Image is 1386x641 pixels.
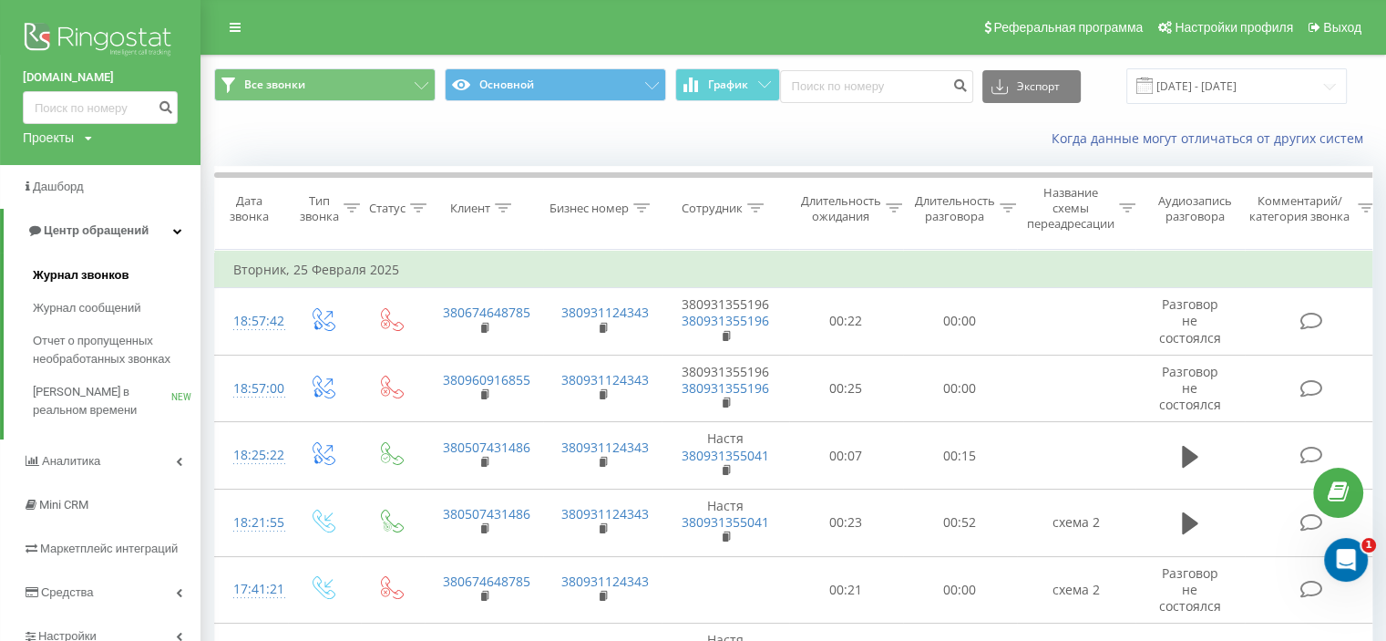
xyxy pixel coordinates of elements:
button: Все звонки [214,68,436,101]
a: 380931124343 [561,505,649,522]
div: Длительность ожидания [801,193,881,224]
span: 1 [1361,538,1376,553]
a: 380931124343 [561,304,649,321]
div: 18:25:22 [233,438,270,473]
td: Настя [662,489,789,556]
td: 380931355196 [662,288,789,356]
iframe: Intercom live chat [1324,538,1368,582]
div: Проекты [23,129,74,147]
button: Экспорт [982,70,1081,103]
div: Статус [369,201,406,216]
input: Поиск по номеру [780,70,973,103]
a: Центр обращений [4,209,200,253]
button: График [675,68,780,101]
span: Маркетплейс интеграций [40,542,178,555]
div: 18:21:55 [233,505,270,541]
td: 00:22 [789,288,903,356]
a: 380507431486 [443,505,530,522]
td: схема 2 [1017,489,1135,556]
a: 380931124343 [561,439,649,456]
td: 00:00 [903,288,1017,356]
div: 18:57:42 [233,304,270,339]
div: Аудиозапись разговора [1151,193,1239,224]
span: Центр обращений [44,223,149,237]
span: [PERSON_NAME] в реальном времени [33,383,171,419]
div: Клиент [450,201,490,216]
a: 380931355041 [682,447,769,464]
td: Вторник, 25 Февраля 2025 [215,252,1381,288]
span: Разговор не состоялся [1159,295,1221,346]
span: Дашборд [33,180,84,193]
a: 380931124343 [561,371,649,388]
td: 00:00 [903,355,1017,422]
div: Длительность разговора [915,193,995,224]
a: Журнал звонков [33,259,200,292]
a: Отчет о пропущенных необработанных звонках [33,325,200,376]
a: [DOMAIN_NAME] [23,68,178,87]
span: Журнал звонков [33,266,128,284]
span: Разговор не состоялся [1159,363,1221,413]
span: Журнал сообщений [33,299,140,317]
td: схема 2 [1017,556,1135,624]
a: 380674648785 [443,573,530,590]
div: 18:57:00 [233,371,270,407]
a: 380674648785 [443,304,530,321]
span: Отчет о пропущенных необработанных звонках [33,332,191,368]
span: Mini CRM [39,498,88,512]
a: Когда данные могут отличаться от других систем [1052,129,1372,147]
span: График [708,78,748,91]
a: 380507431486 [443,439,530,456]
div: Бизнес номер [549,201,629,216]
div: Комментарий/категория звонка [1247,193,1353,224]
span: Средства [41,585,94,599]
input: Поиск по номеру [23,91,178,124]
a: Журнал сообщений [33,292,200,325]
td: 00:23 [789,489,903,556]
div: Название схемы переадресации [1027,185,1114,232]
span: Настройки профиля [1175,20,1293,35]
td: Настя [662,422,789,490]
span: Разговор не состоялся [1159,564,1221,615]
div: Тип звонка [300,193,339,224]
a: 380931355041 [682,513,769,531]
td: 00:15 [903,422,1017,490]
div: 17:41:21 [233,572,270,607]
a: 380931124343 [561,573,649,590]
a: 380931355196 [682,379,769,397]
td: 00:00 [903,556,1017,624]
span: Все звонки [244,78,305,92]
div: Сотрудник [682,201,743,216]
td: 00:21 [789,556,903,624]
td: 380931355196 [662,355,789,422]
span: Реферальная программа [993,20,1143,35]
td: 00:07 [789,422,903,490]
a: 380960916855 [443,371,530,388]
span: Аналитика [42,454,100,468]
td: 00:52 [903,489,1017,556]
button: Основной [445,68,666,101]
span: Выход [1323,20,1361,35]
a: 380931355196 [682,312,769,329]
td: 00:25 [789,355,903,422]
div: Дата звонка [215,193,282,224]
a: [PERSON_NAME] в реальном времениNEW [33,376,200,427]
img: Ringostat logo [23,18,178,64]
